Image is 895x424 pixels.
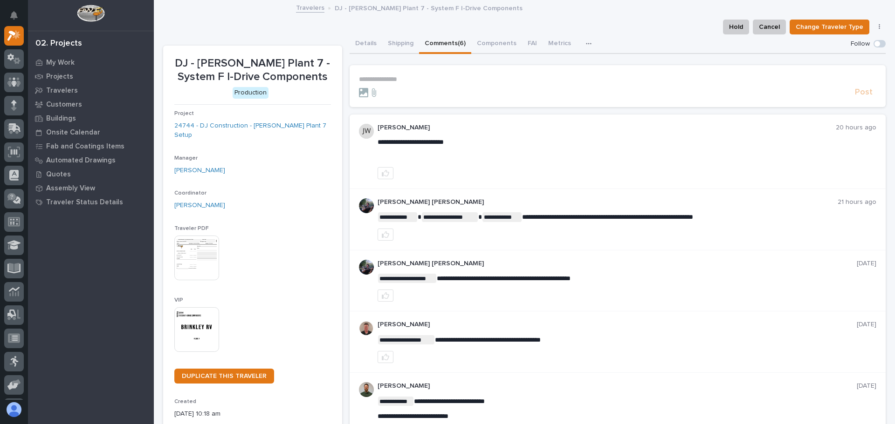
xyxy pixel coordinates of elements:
span: Hold [729,21,743,33]
button: like this post [378,167,393,179]
p: [PERSON_NAME] [378,321,857,329]
p: DJ - [PERSON_NAME] Plant 7 - System F I-Drive Components [174,57,331,84]
div: Production [233,87,268,99]
a: My Work [28,55,154,69]
p: [DATE] [857,321,876,329]
img: J6irDCNTStG5Atnk4v9O [359,260,374,275]
button: Hold [723,20,749,34]
p: [PERSON_NAME] [378,382,857,390]
span: Change Traveler Type [796,21,863,33]
img: AATXAJw4slNr5ea0WduZQVIpKGhdapBAGQ9xVsOeEvl5=s96-c [359,382,374,397]
span: Post [855,87,873,98]
div: 02. Projects [35,39,82,49]
span: Traveler PDF [174,226,209,231]
span: Cancel [759,21,780,33]
a: Customers [28,97,154,111]
p: [PERSON_NAME] [PERSON_NAME] [378,198,838,206]
a: Travelers [296,2,324,13]
button: Notifications [4,6,24,25]
p: Fab and Coatings Items [46,142,124,151]
span: DUPLICATE THIS TRAVELER [182,373,267,379]
p: [DATE] [857,382,876,390]
button: Cancel [753,20,786,34]
p: [PERSON_NAME] [378,124,836,132]
p: [PERSON_NAME] [PERSON_NAME] [378,260,857,268]
p: Projects [46,73,73,81]
a: [PERSON_NAME] [174,201,225,210]
span: Coordinator [174,190,207,196]
span: Project [174,111,194,116]
a: Assembly View [28,181,154,195]
p: My Work [46,59,75,67]
p: Buildings [46,114,76,123]
p: [DATE] [857,260,876,268]
p: 20 hours ago [836,124,876,132]
button: like this post [378,229,393,241]
p: Quotes [46,170,71,179]
button: users-avatar [4,400,24,419]
a: Projects [28,69,154,83]
p: 21 hours ago [838,198,876,206]
p: DJ - [PERSON_NAME] Plant 7 - System F I-Drive Components [335,2,523,13]
img: ACg8ocJ82m_yTv-Z4hb_fCauuLRC_sS2187g2m0EbYV5PNiMLtn0JYTq=s96-c [359,321,374,336]
button: Change Traveler Type [790,20,869,34]
a: [PERSON_NAME] [174,166,225,175]
a: Traveler Status Details [28,195,154,209]
span: Manager [174,155,198,161]
p: Travelers [46,87,78,95]
a: Buildings [28,111,154,125]
p: [DATE] 10:18 am [174,409,331,419]
img: Workspace Logo [77,5,104,22]
a: DUPLICATE THIS TRAVELER [174,369,274,384]
button: Metrics [543,34,577,54]
a: Travelers [28,83,154,97]
a: Onsite Calendar [28,125,154,139]
p: Customers [46,101,82,109]
span: Created [174,399,196,404]
button: like this post [378,289,393,302]
p: Onsite Calendar [46,128,100,137]
button: Comments (6) [419,34,471,54]
button: Post [851,87,876,98]
p: Traveler Status Details [46,198,123,207]
div: Notifications [12,11,24,26]
a: 24744 - DJ Construction - [PERSON_NAME] Plant 7 Setup [174,121,331,141]
button: Components [471,34,522,54]
button: like this post [378,351,393,363]
p: Assembly View [46,184,95,193]
img: J6irDCNTStG5Atnk4v9O [359,198,374,213]
a: Fab and Coatings Items [28,139,154,153]
p: Follow [851,40,870,48]
a: Quotes [28,167,154,181]
button: Details [350,34,382,54]
p: Automated Drawings [46,156,116,165]
button: Shipping [382,34,419,54]
a: Automated Drawings [28,153,154,167]
span: VIP [174,297,183,303]
button: FAI [522,34,543,54]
